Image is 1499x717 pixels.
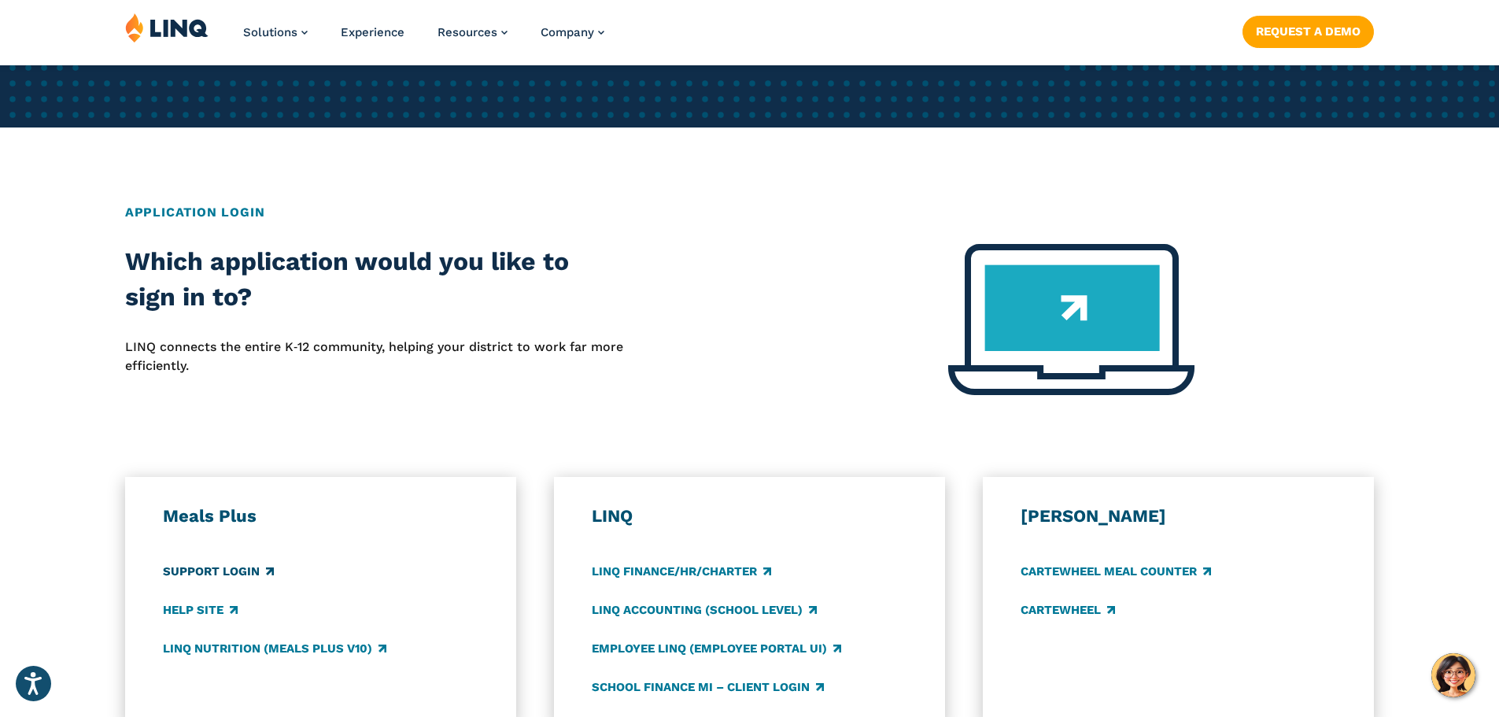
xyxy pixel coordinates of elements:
nav: Primary Navigation [243,13,604,65]
h3: LINQ [592,505,908,527]
nav: Button Navigation [1242,13,1374,47]
a: Support Login [163,563,274,580]
a: Help Site [163,601,238,619]
span: Resources [438,25,497,39]
span: Solutions [243,25,297,39]
a: LINQ Nutrition (Meals Plus v10) [163,640,386,657]
a: CARTEWHEEL Meal Counter [1021,563,1211,580]
a: Solutions [243,25,308,39]
h2: Application Login [125,203,1374,222]
p: LINQ connects the entire K‑12 community, helping your district to work far more efficiently. [125,338,624,376]
span: Company [541,25,594,39]
a: Resources [438,25,508,39]
button: Hello, have a question? Let’s chat. [1431,653,1475,697]
a: LINQ Finance/HR/Charter [592,563,771,580]
a: Experience [341,25,404,39]
a: LINQ Accounting (school level) [592,601,817,619]
img: LINQ | K‑12 Software [125,13,209,43]
a: Employee LINQ (Employee Portal UI) [592,640,841,657]
a: CARTEWHEEL [1021,601,1115,619]
h2: Which application would you like to sign in to? [125,244,624,316]
a: School Finance MI – Client Login [592,678,824,696]
h3: [PERSON_NAME] [1021,505,1337,527]
a: Company [541,25,604,39]
h3: Meals Plus [163,505,479,527]
a: Request a Demo [1242,16,1374,47]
